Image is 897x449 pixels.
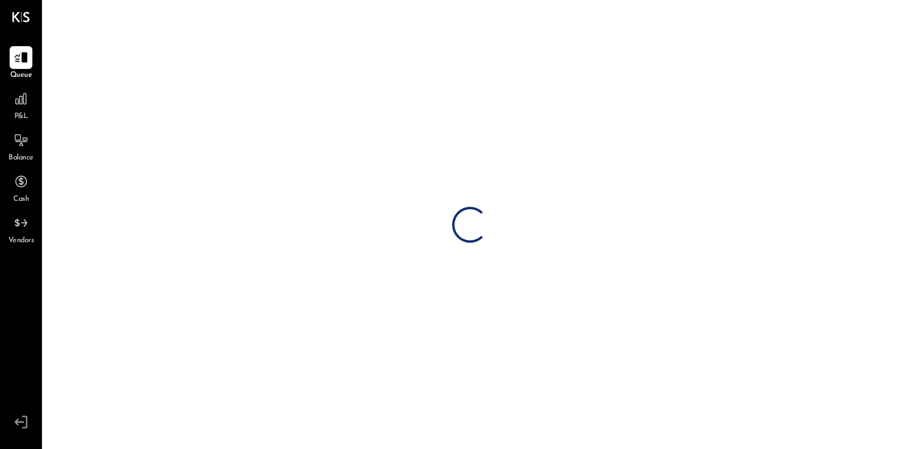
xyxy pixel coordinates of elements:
[1,129,41,164] a: Balance
[8,236,34,246] span: Vendors
[1,212,41,246] a: Vendors
[1,88,41,122] a: P&L
[14,112,28,122] span: P&L
[13,194,29,205] span: Cash
[1,46,41,81] a: Queue
[8,153,34,164] span: Balance
[10,70,32,81] span: Queue
[1,170,41,205] a: Cash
